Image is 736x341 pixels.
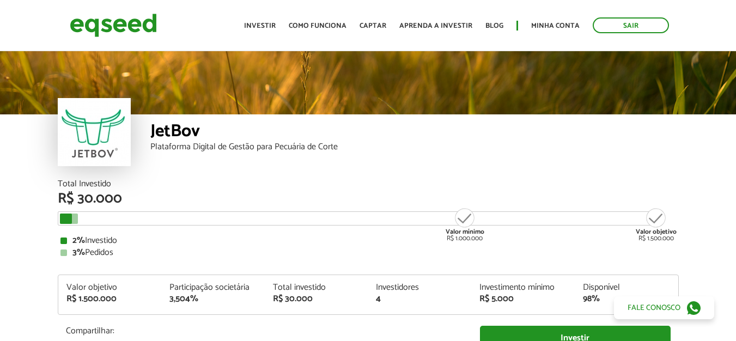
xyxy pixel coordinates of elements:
[60,248,676,257] div: Pedidos
[614,296,714,319] a: Fale conosco
[273,295,360,303] div: R$ 30.000
[485,22,503,29] a: Blog
[583,295,670,303] div: 98%
[583,283,670,292] div: Disponível
[66,295,154,303] div: R$ 1.500.000
[273,283,360,292] div: Total investido
[376,295,463,303] div: 4
[72,233,85,248] strong: 2%
[66,326,464,336] p: Compartilhar:
[169,283,257,292] div: Participação societária
[376,283,463,292] div: Investidores
[58,192,679,206] div: R$ 30.000
[479,295,567,303] div: R$ 5.000
[479,283,567,292] div: Investimento mínimo
[289,22,346,29] a: Como funciona
[445,207,485,242] div: R$ 1.000.000
[66,283,154,292] div: Valor objetivo
[58,180,679,188] div: Total Investido
[360,22,386,29] a: Captar
[531,22,580,29] a: Minha conta
[72,245,85,260] strong: 3%
[60,236,676,245] div: Investido
[169,295,257,303] div: 3,504%
[244,22,276,29] a: Investir
[446,227,484,237] strong: Valor mínimo
[593,17,669,33] a: Sair
[636,207,677,242] div: R$ 1.500.000
[150,143,679,151] div: Plataforma Digital de Gestão para Pecuária de Corte
[636,227,677,237] strong: Valor objetivo
[150,123,679,143] div: JetBov
[70,11,157,40] img: EqSeed
[399,22,472,29] a: Aprenda a investir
